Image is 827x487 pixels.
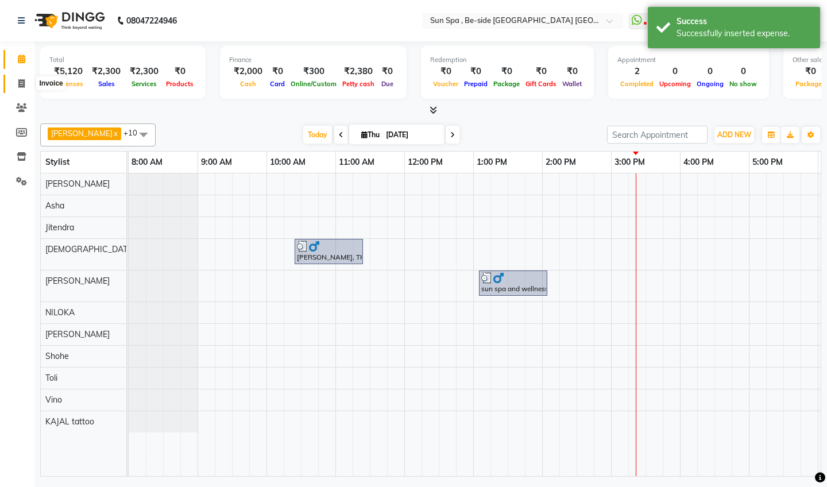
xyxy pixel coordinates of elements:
[129,80,160,88] span: Services
[714,127,754,143] button: ADD NEW
[717,130,751,139] span: ADD NEW
[45,276,110,286] span: [PERSON_NAME]
[656,65,694,78] div: 0
[430,80,461,88] span: Voucher
[461,80,490,88] span: Prepaid
[677,28,811,40] div: Successfully inserted expense.
[523,65,559,78] div: ₹0
[288,65,339,78] div: ₹300
[474,154,510,171] a: 1:00 PM
[87,65,125,78] div: ₹2,300
[125,65,163,78] div: ₹2,300
[113,129,118,138] a: x
[677,16,811,28] div: Success
[559,80,585,88] span: Wallet
[694,65,726,78] div: 0
[430,55,585,65] div: Redemption
[45,373,57,383] span: Toli
[296,241,362,262] div: [PERSON_NAME], TK01, 10:25 AM-11:25 AM, Hair Cut,Shaving
[358,130,382,139] span: Thu
[126,5,177,37] b: 08047224946
[45,416,94,427] span: KAJAL tattoo
[49,65,87,78] div: ₹5,120
[490,65,523,78] div: ₹0
[339,80,377,88] span: Petty cash
[480,272,546,294] div: sun spa and wellness, TK02, 01:05 PM-02:05 PM, Swedish Massage
[45,244,135,254] span: [DEMOGRAPHIC_DATA]
[377,65,397,78] div: ₹0
[607,126,708,144] input: Search Appointment
[45,307,75,318] span: NILOKA
[45,222,74,233] span: Jitendra
[378,80,396,88] span: Due
[267,80,288,88] span: Card
[123,128,146,137] span: +10
[237,80,259,88] span: Cash
[49,55,196,65] div: Total
[339,65,377,78] div: ₹2,380
[681,154,717,171] a: 4:00 PM
[36,76,65,90] div: Invoice
[45,395,62,405] span: Vino
[726,80,760,88] span: No show
[163,80,196,88] span: Products
[288,80,339,88] span: Online/Custom
[656,80,694,88] span: Upcoming
[617,55,760,65] div: Appointment
[612,154,648,171] a: 3:00 PM
[490,80,523,88] span: Package
[303,126,332,144] span: Today
[382,126,440,144] input: 2025-09-04
[405,154,446,171] a: 12:00 PM
[45,157,69,167] span: Stylist
[45,329,110,339] span: [PERSON_NAME]
[336,154,377,171] a: 11:00 AM
[559,65,585,78] div: ₹0
[229,55,397,65] div: Finance
[617,65,656,78] div: 2
[749,154,786,171] a: 5:00 PM
[45,200,64,211] span: Asha
[51,129,113,138] span: [PERSON_NAME]
[523,80,559,88] span: Gift Cards
[229,65,267,78] div: ₹2,000
[430,65,461,78] div: ₹0
[45,179,110,189] span: [PERSON_NAME]
[694,80,726,88] span: Ongoing
[29,5,108,37] img: logo
[267,154,308,171] a: 10:00 AM
[198,154,235,171] a: 9:00 AM
[95,80,118,88] span: Sales
[163,65,196,78] div: ₹0
[129,154,165,171] a: 8:00 AM
[461,65,490,78] div: ₹0
[45,351,69,361] span: Shohe
[726,65,760,78] div: 0
[617,80,656,88] span: Completed
[267,65,288,78] div: ₹0
[543,154,579,171] a: 2:00 PM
